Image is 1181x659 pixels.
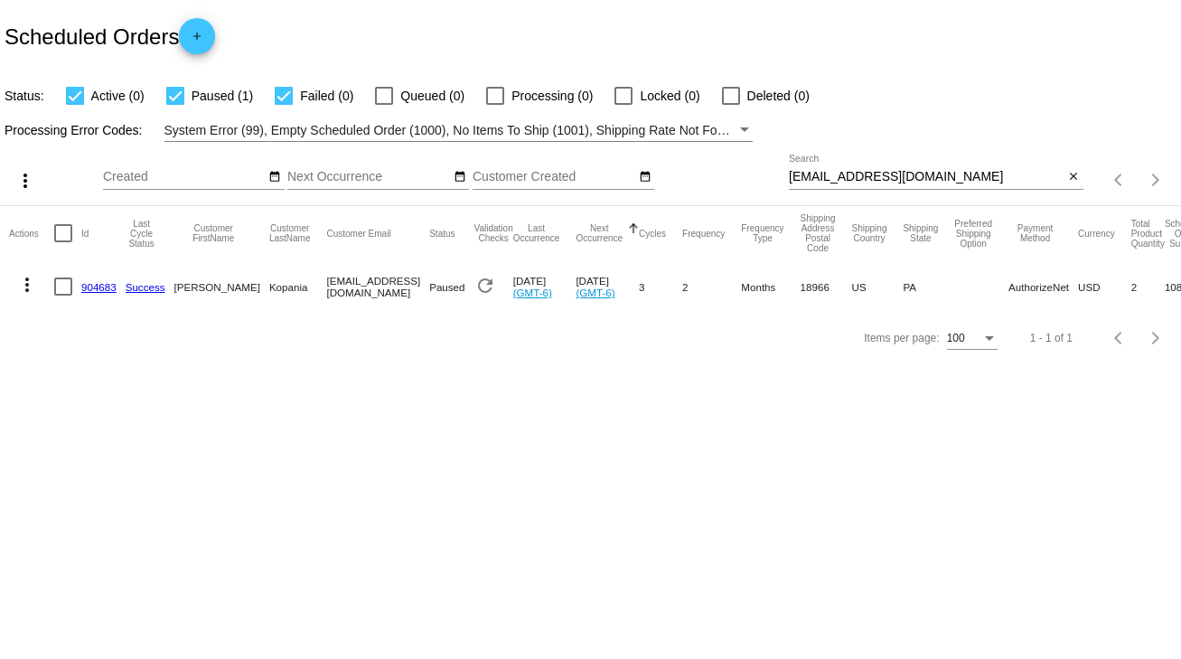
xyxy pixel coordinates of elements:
span: Failed (0) [300,85,353,107]
a: (GMT-6) [513,287,552,298]
mat-header-cell: Validation Checks [474,206,513,260]
mat-cell: AuthorizeNet [1008,260,1078,313]
mat-cell: 2 [1131,260,1165,313]
mat-cell: USD [1078,260,1131,313]
button: Change sorting for ShippingPostcode [801,213,836,253]
mat-select: Filter by Processing Error Codes [164,119,753,142]
button: Change sorting for PaymentMethod.Type [1008,223,1062,243]
div: Items per page: [864,332,939,344]
button: Change sorting for LastOccurrenceUtc [513,223,560,243]
button: Change sorting for CustomerFirstName [174,223,253,243]
mat-select: Items per page: [947,333,998,345]
button: Next page [1138,162,1174,198]
mat-cell: [DATE] [513,260,576,313]
span: Status: [5,89,44,103]
button: Previous page [1101,162,1138,198]
mat-cell: PA [903,260,954,313]
mat-cell: 3 [639,260,682,313]
mat-icon: date_range [639,170,651,184]
input: Next Occurrence [287,170,450,184]
button: Clear [1064,168,1083,187]
a: Success [126,281,165,293]
mat-icon: close [1067,170,1080,184]
button: Change sorting for PreferredShippingOption [954,219,992,249]
button: Next page [1138,320,1174,356]
input: Customer Created [473,170,635,184]
mat-icon: refresh [474,275,496,297]
mat-cell: Kopania [269,260,327,313]
button: Change sorting for NextOccurrenceUtc [576,223,623,243]
button: Previous page [1101,320,1138,356]
span: 100 [947,332,965,344]
span: Queued (0) [400,85,464,107]
button: Change sorting for CurrencyIso [1078,228,1115,239]
button: Change sorting for FrequencyType [741,223,783,243]
span: Deleted (0) [747,85,810,107]
mat-cell: [PERSON_NAME] [174,260,269,313]
mat-cell: Months [741,260,800,313]
button: Change sorting for CustomerLastName [269,223,311,243]
mat-cell: US [852,260,904,313]
button: Change sorting for Status [429,228,455,239]
mat-header-cell: Actions [9,206,54,260]
mat-icon: date_range [268,170,281,184]
mat-icon: more_vert [16,274,38,296]
a: (GMT-6) [576,287,614,298]
mat-cell: 2 [682,260,741,313]
mat-cell: [EMAIL_ADDRESS][DOMAIN_NAME] [326,260,429,313]
mat-icon: add [186,30,208,52]
mat-cell: 18966 [801,260,852,313]
button: Change sorting for ShippingState [903,223,938,243]
mat-icon: more_vert [14,170,36,192]
mat-header-cell: Total Product Quantity [1131,206,1165,260]
button: Change sorting for LastProcessingCycleId [126,219,158,249]
span: Active (0) [91,85,145,107]
input: Search [789,170,1064,184]
h2: Scheduled Orders [5,18,215,54]
span: Paused (1) [192,85,253,107]
button: Change sorting for Frequency [682,228,725,239]
mat-icon: date_range [454,170,466,184]
mat-cell: [DATE] [576,260,639,313]
span: Locked (0) [640,85,699,107]
span: Paused [429,281,464,293]
button: Change sorting for CustomerEmail [326,228,390,239]
span: Processing Error Codes: [5,123,143,137]
span: Processing (0) [511,85,593,107]
button: Change sorting for Cycles [639,228,666,239]
a: 904683 [81,281,117,293]
input: Created [103,170,266,184]
div: 1 - 1 of 1 [1030,332,1073,344]
button: Change sorting for ShippingCountry [852,223,887,243]
button: Change sorting for Id [81,228,89,239]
